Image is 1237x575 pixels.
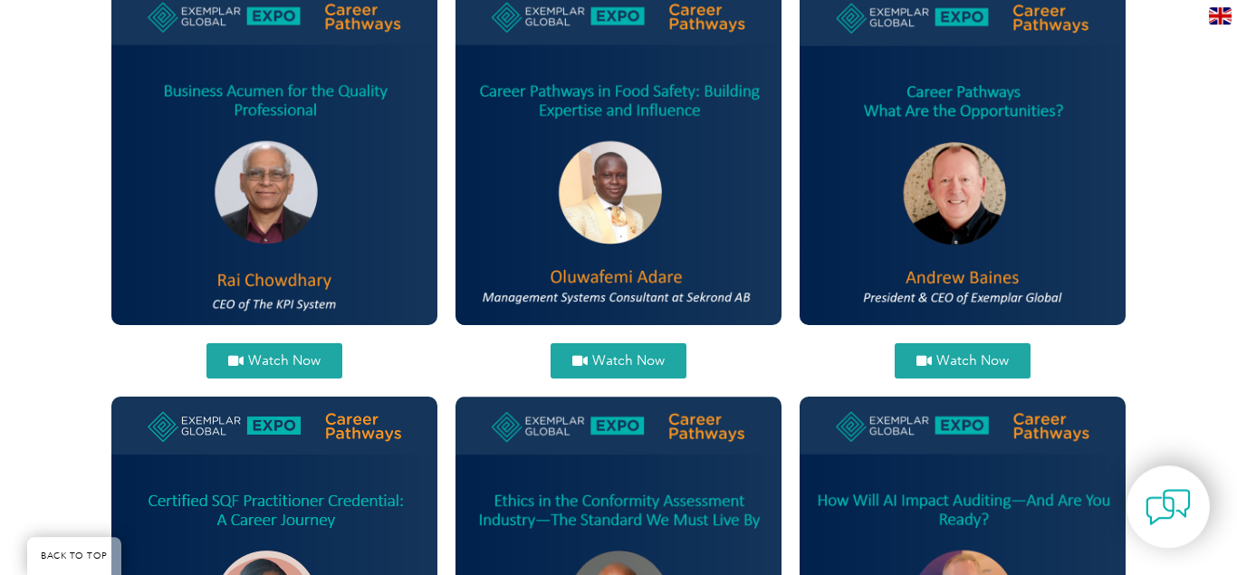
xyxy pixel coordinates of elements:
[248,354,321,368] span: Watch Now
[1209,7,1232,24] img: en
[551,343,686,379] a: Watch Now
[206,343,342,379] a: Watch Now
[592,354,665,368] span: Watch Now
[936,354,1009,368] span: Watch Now
[895,343,1031,379] a: Watch Now
[1146,484,1191,530] img: contact-chat.png
[27,537,121,575] a: BACK TO TOP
